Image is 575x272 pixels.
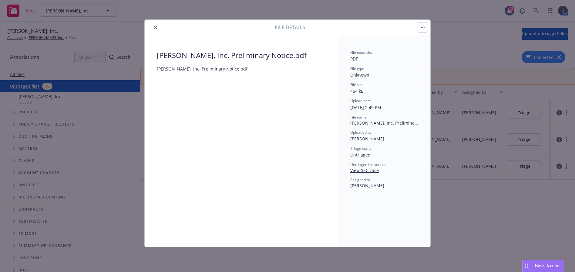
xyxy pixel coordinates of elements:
[350,72,369,78] span: Unknown
[350,120,418,126] span: [PERSON_NAME], Inc. Preliminary Notice.pdf
[350,115,367,120] span: File name
[535,263,559,268] span: Nova Assist
[522,260,564,272] button: Nova Assist
[523,260,530,272] div: Drag to move
[350,146,372,151] span: Triage status
[350,152,371,158] span: Untriaged
[350,56,358,62] span: PDF
[350,162,386,167] span: Untriaged file source
[157,66,326,72] span: [PERSON_NAME], Inc. Preliminary Notice.pdf
[350,82,364,87] span: File size
[350,167,418,174] a: View SSC case
[350,136,384,142] span: [PERSON_NAME]
[275,24,305,31] span: File details
[350,105,381,110] span: [DATE] 2:49 PM
[350,98,371,103] span: Upload date
[350,177,370,182] span: Assigned to
[350,88,364,94] span: 464 kB
[152,24,159,31] button: close
[350,130,372,135] span: Uploaded by
[350,182,418,189] span: [PERSON_NAME]
[350,66,364,71] span: File type
[157,50,326,61] span: [PERSON_NAME], Inc. Preliminary Notice.pdf
[350,50,373,55] span: File extension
